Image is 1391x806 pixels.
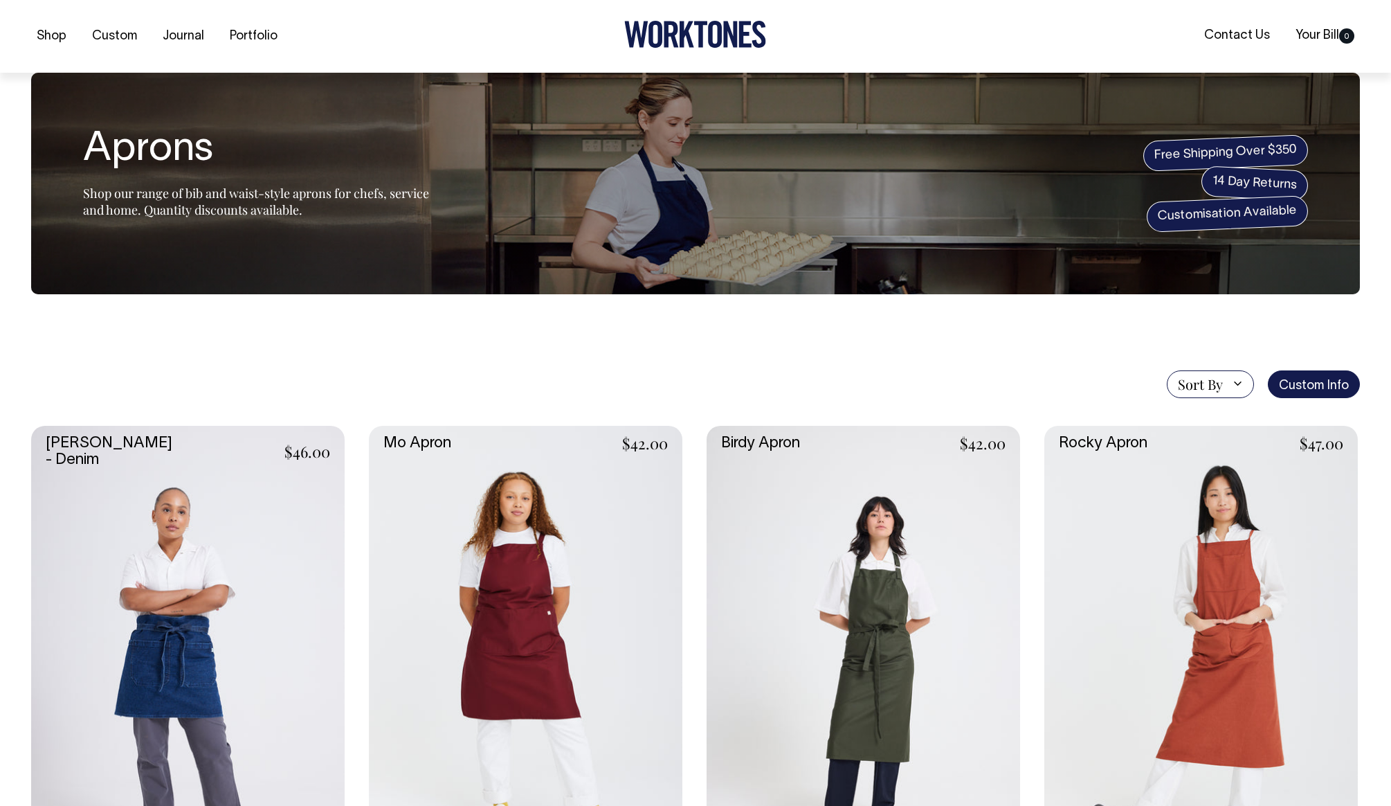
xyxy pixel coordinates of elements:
[87,25,143,48] a: Custom
[224,25,283,48] a: Portfolio
[31,25,72,48] a: Shop
[1268,370,1360,398] a: Custom Info
[1290,24,1360,47] a: Your Bill0
[1339,28,1354,44] span: 0
[1178,376,1223,393] span: Sort By
[1146,195,1309,232] span: Customisation Available
[1199,24,1275,47] a: Contact Us
[1143,134,1309,172] span: Free Shipping Over $350
[83,185,429,218] span: Shop our range of bib and waist-style aprons for chefs, service and home. Quantity discounts avai...
[1201,165,1309,201] span: 14 Day Returns
[157,25,210,48] a: Journal
[83,128,429,172] h1: Aprons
